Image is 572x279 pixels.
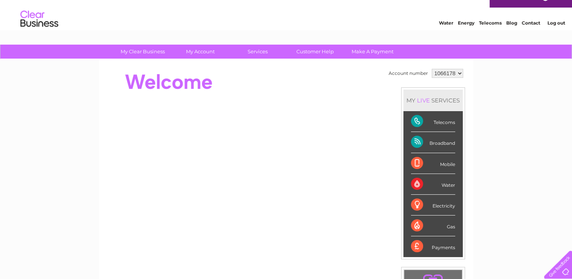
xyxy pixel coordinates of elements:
[547,32,565,38] a: Log out
[429,4,482,13] a: 0333 014 3131
[506,32,517,38] a: Blog
[112,45,174,59] a: My Clear Business
[387,67,430,80] td: Account number
[169,45,231,59] a: My Account
[411,153,455,174] div: Mobile
[403,90,463,111] div: MY SERVICES
[458,32,474,38] a: Energy
[411,236,455,257] div: Payments
[411,174,455,195] div: Water
[411,215,455,236] div: Gas
[411,132,455,153] div: Broadband
[479,32,502,38] a: Telecoms
[226,45,289,59] a: Services
[108,4,465,37] div: Clear Business is a trading name of Verastar Limited (registered in [GEOGRAPHIC_DATA] No. 3667643...
[284,45,346,59] a: Customer Help
[411,195,455,215] div: Electricity
[20,20,59,43] img: logo.png
[415,97,431,104] div: LIVE
[522,32,540,38] a: Contact
[411,111,455,132] div: Telecoms
[341,45,404,59] a: Make A Payment
[439,32,453,38] a: Water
